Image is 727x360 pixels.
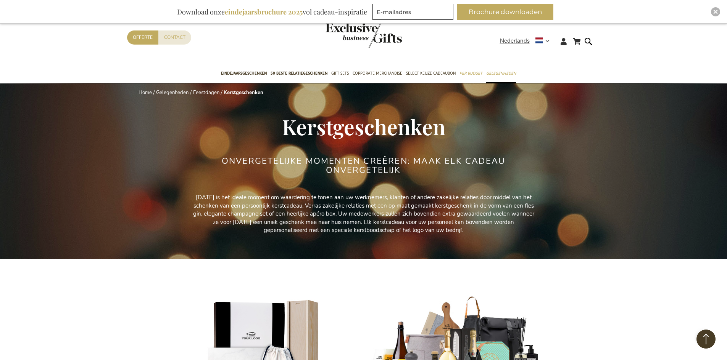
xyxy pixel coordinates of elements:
span: Kerstgeschenken [282,112,445,141]
a: Contact [158,30,191,45]
span: Nederlands [500,37,530,45]
span: Per Budget [459,69,482,77]
b: eindejaarsbrochure 2025 [225,7,303,16]
span: 50 beste relatiegeschenken [271,69,327,77]
a: Gelegenheden [156,89,189,96]
a: Offerte [127,30,158,45]
span: Eindejaarsgeschenken [221,69,267,77]
span: Gelegenheden [486,69,516,77]
div: Nederlands [500,37,555,45]
h2: ONVERGETELIJKE MOMENTEN CREËREN: MAAK ELK CADEAU ONVERGETELIJK [221,157,507,175]
button: Brochure downloaden [457,4,553,20]
div: Close [711,7,720,16]
a: store logo [326,23,364,48]
p: [DATE] is het ideale moment om waardering te tonen aan uw werknemers, klanten of andere zakelijke... [192,194,535,234]
span: Select Keuze Cadeaubon [406,69,456,77]
span: Corporate Merchandise [353,69,402,77]
input: E-mailadres [372,4,453,20]
a: Home [139,89,152,96]
form: marketing offers and promotions [372,4,456,22]
img: Exclusive Business gifts logo [326,23,402,48]
strong: Kerstgeschenken [224,89,263,96]
span: Gift Sets [331,69,349,77]
img: Close [713,10,718,14]
a: Feestdagen [193,89,219,96]
div: Download onze vol cadeau-inspiratie [174,4,371,20]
